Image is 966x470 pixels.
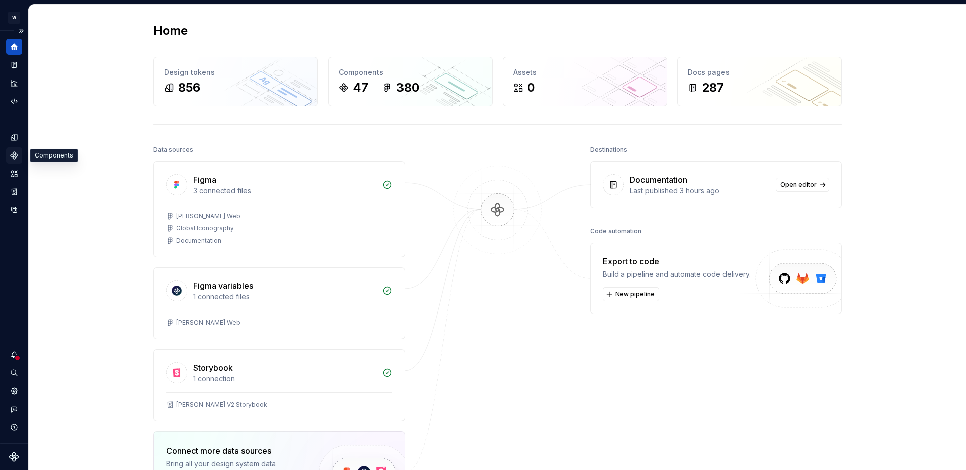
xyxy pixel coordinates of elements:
div: Figma variables [193,280,253,292]
div: 287 [702,80,724,96]
div: Assets [513,67,657,77]
button: Notifications [6,347,22,363]
a: Design tokens [6,129,22,145]
a: Settings [6,383,22,399]
div: W [8,12,20,24]
button: Expand sidebar [14,24,28,38]
div: Connect more data sources [166,445,302,457]
div: Global Iconography [176,224,234,232]
div: 856 [178,80,200,96]
div: Design tokens [164,67,307,77]
div: 1 connected files [193,292,376,302]
a: Docs pages287 [677,57,842,106]
div: Storybook [193,362,233,374]
div: [PERSON_NAME] V2 Storybook [176,401,267,409]
div: Data sources [153,143,193,157]
div: 380 [396,80,419,96]
div: Documentation [630,174,687,186]
a: Analytics [6,75,22,91]
div: Last published 3 hours ago [630,186,770,196]
a: Components47380 [328,57,493,106]
div: Figma [193,174,216,186]
span: New pipeline [615,290,655,298]
a: Figma variables1 connected files[PERSON_NAME] Web [153,267,405,339]
div: Documentation [176,237,221,245]
a: Design tokens856 [153,57,318,106]
a: Data sources [6,202,22,218]
button: W [2,7,26,28]
div: [PERSON_NAME] Web [176,212,240,220]
div: Build a pipeline and automate code delivery. [603,269,751,279]
a: Documentation [6,57,22,73]
h2: Home [153,23,188,39]
div: Components [30,149,78,162]
a: Assets [6,166,22,182]
div: [PERSON_NAME] Web [176,319,240,327]
div: 0 [527,80,535,96]
a: Assets0 [503,57,667,106]
div: Components [339,67,482,77]
button: Contact support [6,401,22,417]
a: Code automation [6,93,22,109]
div: Destinations [590,143,627,157]
button: New pipeline [603,287,659,301]
div: 3 connected files [193,186,376,196]
button: Search ⌘K [6,365,22,381]
a: Storybook1 connection[PERSON_NAME] V2 Storybook [153,349,405,421]
svg: Supernova Logo [9,452,19,462]
div: Export to code [603,255,751,267]
a: Components [6,147,22,164]
div: 1 connection [193,374,376,384]
a: Open editor [776,178,829,192]
div: Code automation [590,224,641,239]
a: Home [6,39,22,55]
div: Docs pages [688,67,831,77]
a: Storybook stories [6,184,22,200]
span: Open editor [780,181,817,189]
div: 47 [353,80,368,96]
a: Figma3 connected files[PERSON_NAME] WebGlobal IconographyDocumentation [153,161,405,257]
